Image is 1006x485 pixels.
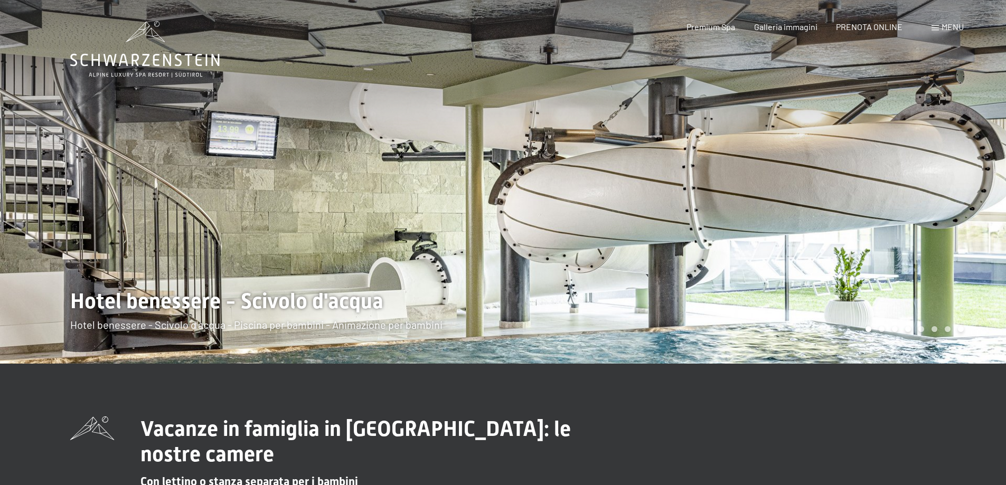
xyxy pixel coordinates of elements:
[836,22,902,32] a: PRENOTA ONLINE
[905,326,911,332] div: Carousel Page 4
[958,326,964,332] div: Carousel Page 8
[140,416,571,467] span: Vacanze in famiglia in [GEOGRAPHIC_DATA]: le nostre camere
[892,326,898,332] div: Carousel Page 3
[687,22,735,32] a: Premium Spa
[879,326,885,332] div: Carousel Page 2
[918,326,924,332] div: Carousel Page 5
[945,326,951,332] div: Carousel Page 7
[862,326,964,332] div: Carousel Pagination
[942,22,964,32] span: Menu
[932,326,937,332] div: Carousel Page 6
[754,22,817,32] a: Galleria immagini
[866,326,871,332] div: Carousel Page 1 (Current Slide)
